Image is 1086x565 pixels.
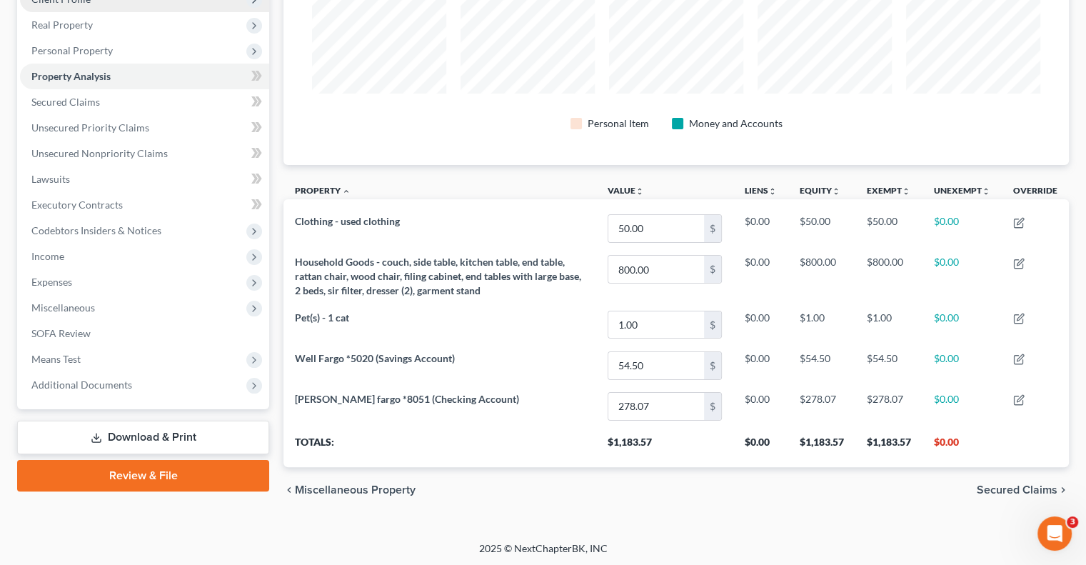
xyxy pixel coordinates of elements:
td: $0.00 [733,249,788,304]
i: unfold_more [982,187,990,196]
div: $ [704,311,721,339]
a: Executory Contracts [20,192,269,218]
span: SOFA Review [31,327,91,339]
span: Unsecured Priority Claims [31,121,149,134]
input: 0.00 [608,215,704,242]
a: Secured Claims [20,89,269,115]
td: $0.00 [922,345,1002,386]
i: unfold_more [832,187,840,196]
a: Lawsuits [20,166,269,192]
a: Unexemptunfold_more [934,185,990,196]
span: Personal Property [31,44,113,56]
td: $0.00 [922,208,1002,249]
input: 0.00 [608,393,704,420]
i: chevron_left [283,484,295,496]
div: Personal Item [588,116,649,131]
a: Download & Print [17,421,269,454]
th: Override [1002,176,1069,209]
span: Miscellaneous [31,301,95,314]
input: 0.00 [608,256,704,283]
span: Codebtors Insiders & Notices [31,224,161,236]
th: $1,183.57 [855,427,922,467]
th: $0.00 [922,427,1002,467]
i: chevron_right [1057,484,1069,496]
th: Totals: [283,427,596,467]
span: Unsecured Nonpriority Claims [31,147,168,159]
span: Secured Claims [977,484,1057,496]
td: $0.00 [733,345,788,386]
td: $50.00 [855,208,922,249]
a: Property Analysis [20,64,269,89]
td: $50.00 [788,208,855,249]
td: $800.00 [855,249,922,304]
th: $0.00 [733,427,788,467]
a: Unsecured Priority Claims [20,115,269,141]
i: unfold_more [902,187,910,196]
span: Pet(s) - 1 cat [295,311,349,324]
td: $278.07 [855,386,922,426]
span: Real Property [31,19,93,31]
th: $1,183.57 [596,427,733,467]
span: Secured Claims [31,96,100,108]
td: $1.00 [855,304,922,345]
a: Unsecured Nonpriority Claims [20,141,269,166]
span: 3 [1067,516,1078,528]
div: $ [704,352,721,379]
input: 0.00 [608,311,704,339]
a: Liensunfold_more [745,185,777,196]
td: $0.00 [922,304,1002,345]
span: Clothing - used clothing [295,215,400,227]
div: Money and Accounts [689,116,783,131]
i: unfold_more [635,187,644,196]
td: $800.00 [788,249,855,304]
iframe: Intercom live chat [1037,516,1072,551]
span: Executory Contracts [31,199,123,211]
i: unfold_more [768,187,777,196]
th: $1,183.57 [788,427,855,467]
td: $278.07 [788,386,855,426]
span: Additional Documents [31,379,132,391]
a: Property expand_less [295,185,351,196]
div: $ [704,215,721,242]
span: Well Fargo *5020 (Savings Account) [295,352,455,364]
button: Secured Claims chevron_right [977,484,1069,496]
span: Property Analysis [31,70,111,82]
td: $0.00 [733,304,788,345]
td: $54.50 [855,345,922,386]
a: Review & File [17,460,269,491]
div: $ [704,393,721,420]
a: Exemptunfold_more [867,185,910,196]
span: Miscellaneous Property [295,484,416,496]
td: $54.50 [788,345,855,386]
a: Equityunfold_more [800,185,840,196]
button: chevron_left Miscellaneous Property [283,484,416,496]
div: $ [704,256,721,283]
span: [PERSON_NAME] fargo *8051 (Checking Account) [295,393,519,405]
span: Income [31,250,64,262]
a: SOFA Review [20,321,269,346]
input: 0.00 [608,352,704,379]
span: Lawsuits [31,173,70,185]
td: $0.00 [922,249,1002,304]
td: $0.00 [733,386,788,426]
td: $1.00 [788,304,855,345]
span: Expenses [31,276,72,288]
span: Household Goods - couch, side table, kitchen table, end table, rattan chair, wood chair, filing c... [295,256,581,296]
span: Means Test [31,353,81,365]
td: $0.00 [922,386,1002,426]
i: expand_less [342,187,351,196]
a: Valueunfold_more [608,185,644,196]
td: $0.00 [733,208,788,249]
